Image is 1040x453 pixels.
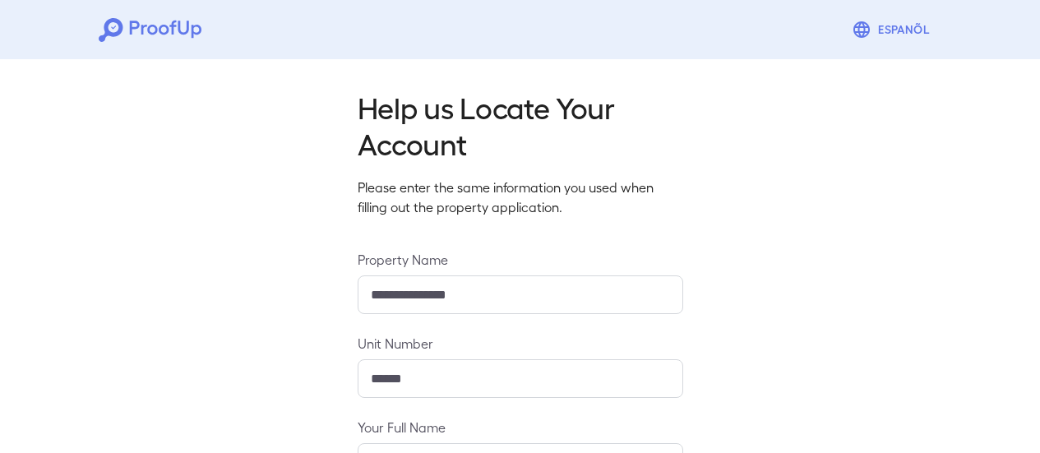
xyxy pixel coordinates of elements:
label: Property Name [358,250,683,269]
h2: Help us Locate Your Account [358,89,683,161]
label: Your Full Name [358,418,683,437]
label: Unit Number [358,334,683,353]
button: Espanõl [845,13,941,46]
p: Please enter the same information you used when filling out the property application. [358,178,683,217]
